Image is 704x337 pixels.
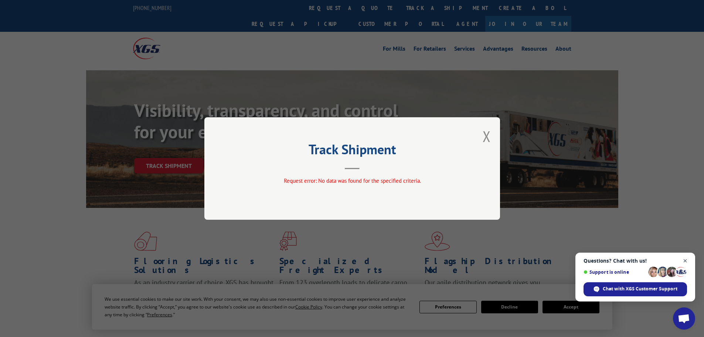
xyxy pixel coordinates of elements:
button: Close modal [483,127,491,146]
span: Chat with XGS Customer Support [603,286,677,292]
h2: Track Shipment [241,144,463,158]
span: Request error: No data was found for the specified criteria. [283,177,421,184]
div: Open chat [673,307,695,330]
span: Support is online [584,269,646,275]
span: Questions? Chat with us! [584,258,687,264]
span: Close chat [681,256,690,266]
div: Chat with XGS Customer Support [584,282,687,296]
